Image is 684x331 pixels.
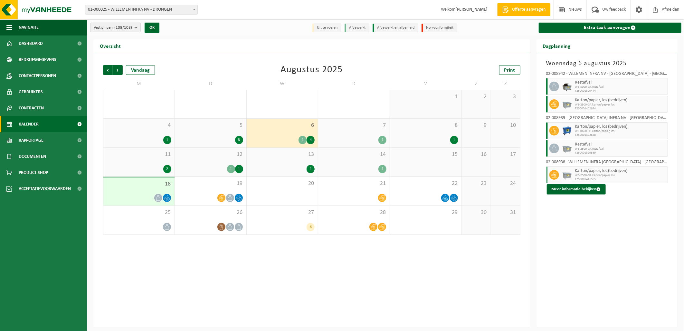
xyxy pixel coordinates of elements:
[94,23,132,33] span: Vestigingen
[280,65,343,75] div: Augustus 2025
[562,99,572,109] img: WB-2500-GAL-GY-01
[113,65,123,75] span: Volgende
[19,132,43,148] span: Rapportage
[422,24,457,32] li: Non-conformiteit
[250,122,315,129] span: 6
[19,148,46,165] span: Documenten
[465,122,488,129] span: 9
[575,177,666,181] span: T250001411565
[575,168,666,174] span: Karton/papier, los (bedrijven)
[562,170,572,180] img: WB-2500-GAL-GY-01
[235,165,243,173] div: 1
[321,122,386,129] span: 7
[178,151,243,158] span: 12
[575,147,666,151] span: WB-2500-GA restafval
[178,209,243,216] span: 26
[235,136,243,144] div: 3
[546,116,668,122] div: 02-008939 - [GEOGRAPHIC_DATA] INFRA NV - [GEOGRAPHIC_DATA]
[491,78,520,90] td: Z
[494,151,517,158] span: 17
[163,165,171,173] div: 2
[250,151,315,158] span: 13
[575,98,666,103] span: Karton/papier, los (bedrijven)
[103,78,175,90] td: M
[19,52,56,68] span: Bedrijfsgegevens
[250,209,315,216] span: 27
[163,136,171,144] div: 1
[85,5,198,15] span: 01-000025 - WILLEMEN INFRA NV - DRONGEN
[85,5,197,14] span: 01-000025 - WILLEMEN INFRA NV - DRONGEN
[93,39,127,52] h2: Overzicht
[575,107,666,111] span: T250001402624
[547,184,606,195] button: Meer informatie bekijken
[537,39,577,52] h2: Dagplanning
[227,165,235,173] div: 1
[145,23,159,33] button: OK
[107,151,171,158] span: 11
[575,85,666,89] span: WB-5000-GA restafval
[107,122,171,129] span: 4
[575,151,666,155] span: T250001399559
[19,100,44,116] span: Contracten
[307,165,315,173] div: 1
[321,180,386,187] span: 21
[575,124,666,129] span: Karton/papier, los (bedrijven)
[299,136,307,144] div: 1
[494,180,517,187] span: 24
[103,65,113,75] span: Vorige
[465,151,488,158] span: 16
[19,165,48,181] span: Product Shop
[546,160,668,166] div: 02-008938 - WILLEMEN INFRA [GEOGRAPHIC_DATA] - [GEOGRAPHIC_DATA]
[575,142,666,147] span: Restafval
[19,84,43,100] span: Gebruikers
[19,19,39,35] span: Navigatie
[90,23,141,32] button: Vestigingen(108/108)
[107,181,171,188] span: 18
[562,82,572,91] img: WB-5000-GAL-GY-01
[378,165,386,173] div: 1
[499,65,520,75] a: Print
[19,35,43,52] span: Dashboard
[575,133,666,137] span: T250001402628
[312,24,341,32] li: Uit te voeren
[393,180,458,187] span: 22
[307,136,315,144] div: 4
[546,72,668,78] div: 02-008942 - WLLEMEN INFRA NV - [GEOGRAPHIC_DATA] - [GEOGRAPHIC_DATA]
[321,209,386,216] span: 28
[393,209,458,216] span: 29
[19,116,39,132] span: Kalender
[465,180,488,187] span: 23
[318,78,390,90] td: D
[178,180,243,187] span: 19
[450,136,458,144] div: 1
[497,3,550,16] a: Offerte aanvragen
[250,180,315,187] span: 20
[494,93,517,100] span: 3
[575,103,666,107] span: WB-2500-GA karton/papier, los
[114,25,132,30] count: (108/108)
[373,24,418,32] li: Afgewerkt en afgemeld
[562,144,572,153] img: WB-2500-GAL-GY-01
[126,65,155,75] div: Vandaag
[393,122,458,129] span: 8
[178,122,243,129] span: 5
[575,129,666,133] span: WB-0660-HP karton/papier, los
[393,93,458,100] span: 1
[378,136,386,144] div: 1
[19,68,56,84] span: Contactpersonen
[462,78,491,90] td: Z
[19,181,71,197] span: Acceptatievoorwaarden
[546,59,668,68] h3: Woensdag 6 augustus 2025
[539,23,682,33] a: Extra taak aanvragen
[465,209,488,216] span: 30
[393,151,458,158] span: 15
[504,68,515,73] span: Print
[247,78,318,90] td: W
[390,78,462,90] td: V
[575,89,666,93] span: T250001399444
[575,80,666,85] span: Restafval
[307,223,315,231] div: 6
[455,7,488,12] strong: [PERSON_NAME]
[345,24,369,32] li: Afgewerkt
[562,126,572,135] img: WB-0660-HPE-BE-01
